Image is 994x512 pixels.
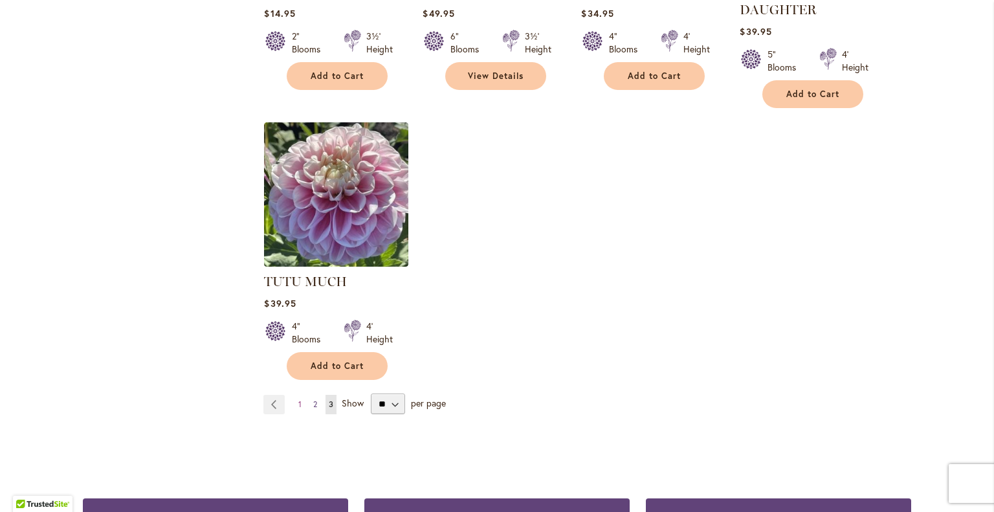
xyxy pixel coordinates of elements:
[366,320,393,346] div: 4' Height
[423,7,454,19] span: $49.95
[581,7,613,19] span: $34.95
[329,399,333,409] span: 3
[264,274,347,289] a: TUTU MUCH
[310,395,320,414] a: 2
[628,71,681,82] span: Add to Cart
[342,397,364,409] span: Show
[768,48,804,74] div: 5" Blooms
[842,48,868,74] div: 4' Height
[264,257,408,269] a: Tutu Much
[264,7,295,19] span: $14.95
[445,62,546,90] a: View Details
[525,30,551,56] div: 3½' Height
[313,399,317,409] span: 2
[10,466,46,502] iframe: Launch Accessibility Center
[450,30,487,56] div: 6" Blooms
[683,30,710,56] div: 4' Height
[292,320,328,346] div: 4" Blooms
[264,122,408,267] img: Tutu Much
[311,71,364,82] span: Add to Cart
[311,361,364,372] span: Add to Cart
[287,62,388,90] button: Add to Cart
[762,80,863,108] button: Add to Cart
[287,352,388,380] button: Add to Cart
[295,395,305,414] a: 1
[609,30,645,56] div: 4" Blooms
[786,89,839,100] span: Add to Cart
[366,30,393,56] div: 3½' Height
[292,30,328,56] div: 2" Blooms
[740,25,771,38] span: $39.95
[264,297,296,309] span: $39.95
[411,397,446,409] span: per page
[298,399,302,409] span: 1
[468,71,524,82] span: View Details
[604,62,705,90] button: Add to Cart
